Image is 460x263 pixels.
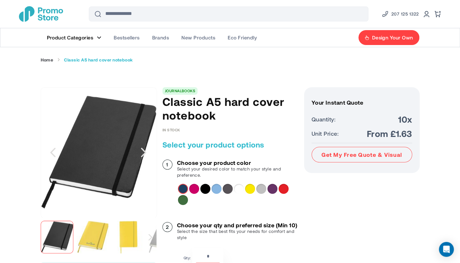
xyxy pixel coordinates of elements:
[19,6,63,22] a: store logo
[381,10,419,18] a: Phone
[177,166,298,178] p: Select your desired color to match your style and preference.
[245,184,255,194] div: Yellow
[165,88,195,93] a: JOURNALBOOKS
[256,184,266,194] div: Silver
[398,114,412,125] span: 10x
[439,242,454,257] div: Open Intercom Messenger
[178,195,188,205] div: Hunter green
[41,94,157,210] img: Classic A5 hard cover notebook
[41,57,53,63] a: Home
[200,184,210,194] div: Solid black
[267,184,277,194] div: Purple
[64,57,133,63] strong: Classic A5 hard cover notebook
[279,184,289,194] div: Red
[19,6,63,22] img: Promotional Merchandise
[181,34,215,41] span: New Products
[114,34,139,41] span: Bestsellers
[152,34,169,41] span: Brands
[312,129,339,138] span: Unit Price:
[112,218,148,256] div: Classic A5 hard cover notebook
[41,218,76,256] div: Classic A5 hard cover notebook
[391,10,419,18] span: 207 125 1322
[312,99,412,106] h3: Your Instant Quote
[234,184,244,194] div: White
[177,228,298,241] p: Select the size that best fits your needs for comfort and style
[76,221,109,253] img: Classic A5 hard cover notebook
[162,140,298,150] h2: Select your product options
[144,218,156,256] div: Next
[312,147,412,162] button: Get My Free Quote & Visual
[162,95,298,122] h1: Classic A5 hard cover notebook
[367,128,412,139] span: From £1.63
[76,218,112,256] div: Classic A5 hard cover notebook
[131,87,156,218] div: Next
[47,34,93,41] span: Product Categories
[189,184,199,194] div: Magenta
[41,221,73,253] img: Classic A5 hard cover notebook
[228,34,257,41] span: Eco Friendly
[223,184,233,194] div: Twilight Grey
[212,184,221,194] div: Light blue
[372,34,413,41] span: Design Your Own
[162,128,180,132] span: In stock
[177,222,298,228] h3: Choose your qty and preferred size (Min 10)
[41,87,66,218] div: Previous
[312,115,335,124] span: Quantity:
[177,160,298,166] h3: Choose your product color
[162,128,180,132] div: Availability
[178,184,188,194] div: Navy
[112,221,145,253] img: Classic A5 hard cover notebook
